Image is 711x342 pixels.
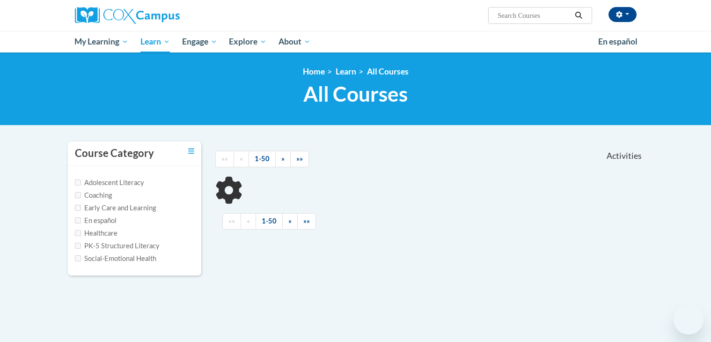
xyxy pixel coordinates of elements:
input: Checkbox for Options [75,192,81,198]
span: My Learning [74,36,128,47]
h3: Course Category [75,146,154,161]
span: About [279,36,310,47]
a: Engage [176,31,223,52]
span: »» [296,155,303,163]
a: Begining [215,151,234,167]
input: Checkbox for Options [75,205,81,211]
input: Checkbox for Options [75,217,81,223]
span: All Courses [303,82,408,106]
span: « [247,217,250,225]
input: Search Courses [497,10,572,21]
label: PK-5 Structured Literacy [75,241,160,251]
button: Search [572,10,586,21]
a: En español [592,32,644,52]
a: Learn [336,67,356,76]
a: Learn [134,31,176,52]
a: Next [282,213,298,230]
img: Cox Campus [75,7,180,24]
label: Adolescent Literacy [75,178,144,188]
span: Engage [182,36,217,47]
a: 1-50 [249,151,276,167]
a: Begining [222,213,241,230]
input: Checkbox for Options [75,243,81,249]
span: «« [228,217,235,225]
label: Social-Emotional Health [75,253,156,264]
input: Checkbox for Options [75,179,81,186]
a: Next [275,151,291,167]
label: Coaching [75,190,112,201]
label: Healthcare [75,228,117,238]
span: En español [598,37,638,46]
a: All Courses [367,67,409,76]
input: Checkbox for Options [75,255,81,261]
span: Learn [140,36,170,47]
span: »» [303,217,310,225]
span: « [240,155,243,163]
span: » [288,217,292,225]
a: 1-50 [256,213,283,230]
div: Main menu [61,31,651,52]
iframe: Button to launch messaging window [674,305,704,335]
a: Previous [241,213,256,230]
a: Explore [223,31,272,52]
a: Home [303,67,325,76]
span: » [281,155,285,163]
span: «« [221,155,228,163]
label: Early Care and Learning [75,203,156,213]
a: Previous [234,151,249,167]
a: About [272,31,316,52]
span: Explore [229,36,266,47]
button: Account Settings [608,7,637,22]
input: Checkbox for Options [75,230,81,236]
label: En español [75,216,117,226]
a: End [297,213,316,230]
a: My Learning [69,31,135,52]
span: Activities [607,151,642,161]
a: Toggle collapse [188,146,194,156]
a: End [290,151,309,167]
a: Cox Campus [75,7,253,24]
